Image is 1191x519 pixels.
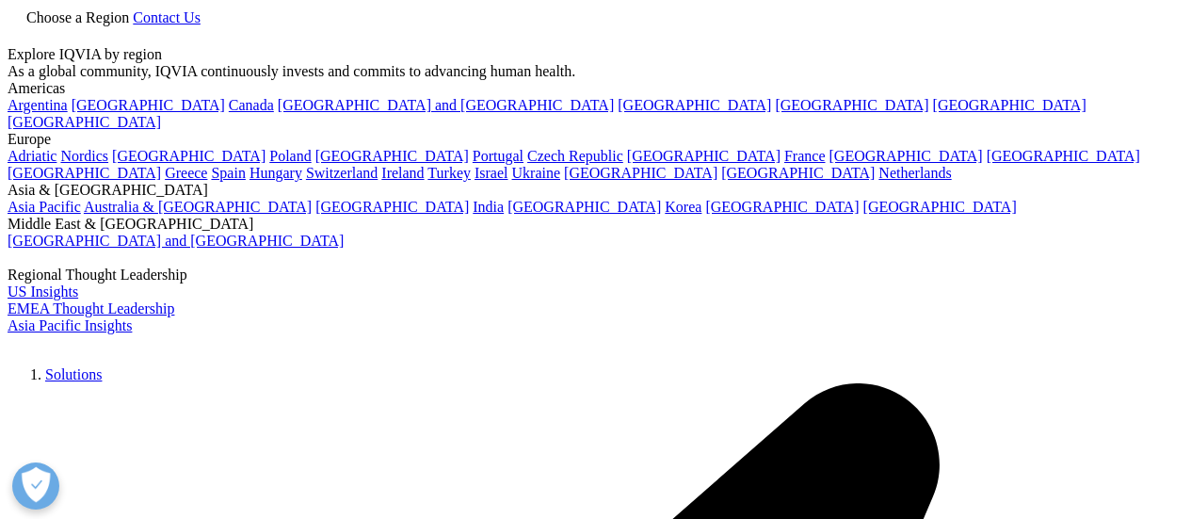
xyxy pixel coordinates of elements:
a: EMEA Thought Leadership [8,300,174,316]
a: [GEOGRAPHIC_DATA] [315,148,469,164]
div: Americas [8,80,1183,97]
a: [GEOGRAPHIC_DATA] [863,199,1017,215]
div: Regional Thought Leadership [8,267,1183,284]
a: [GEOGRAPHIC_DATA] [8,114,161,130]
a: Czech Republic [527,148,623,164]
a: [GEOGRAPHIC_DATA] [705,199,859,215]
a: Korea [665,199,701,215]
a: US Insights [8,284,78,300]
a: Adriatic [8,148,56,164]
a: [GEOGRAPHIC_DATA] [721,165,875,181]
a: Portugal [473,148,523,164]
a: Asia Pacific Insights [8,317,132,333]
a: [GEOGRAPHIC_DATA] [564,165,717,181]
a: [GEOGRAPHIC_DATA] [507,199,661,215]
a: [GEOGRAPHIC_DATA] [775,97,928,113]
a: [GEOGRAPHIC_DATA] [627,148,781,164]
div: Explore IQVIA by region [8,46,1183,63]
div: Europe [8,131,1183,148]
a: Asia Pacific [8,199,81,215]
a: [GEOGRAPHIC_DATA] and [GEOGRAPHIC_DATA] [8,233,344,249]
a: [GEOGRAPHIC_DATA] [112,148,266,164]
a: Canada [229,97,274,113]
a: Turkey [427,165,471,181]
a: [GEOGRAPHIC_DATA] [987,148,1140,164]
a: Ukraine [512,165,561,181]
a: Greece [165,165,207,181]
a: [GEOGRAPHIC_DATA] [8,165,161,181]
a: [GEOGRAPHIC_DATA] [315,199,469,215]
a: Hungary [249,165,302,181]
a: Ireland [381,165,424,181]
div: Asia & [GEOGRAPHIC_DATA] [8,182,1183,199]
button: Open Preferences [12,462,59,510]
a: India [473,199,504,215]
a: Switzerland [306,165,378,181]
div: As a global community, IQVIA continuously invests and commits to advancing human health. [8,63,1183,80]
a: [GEOGRAPHIC_DATA] [72,97,225,113]
a: Contact Us [133,9,201,25]
a: [GEOGRAPHIC_DATA] and [GEOGRAPHIC_DATA] [278,97,614,113]
div: Middle East & [GEOGRAPHIC_DATA] [8,216,1183,233]
a: Argentina [8,97,68,113]
a: [GEOGRAPHIC_DATA] [618,97,771,113]
a: Australia & [GEOGRAPHIC_DATA] [84,199,312,215]
a: [GEOGRAPHIC_DATA] [933,97,1086,113]
a: Poland [269,148,311,164]
a: Nordics [60,148,108,164]
a: Netherlands [878,165,951,181]
a: [GEOGRAPHIC_DATA] [829,148,983,164]
a: Israel [475,165,508,181]
a: Spain [211,165,245,181]
a: Solutions [45,366,102,382]
span: Choose a Region [26,9,129,25]
a: France [784,148,826,164]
